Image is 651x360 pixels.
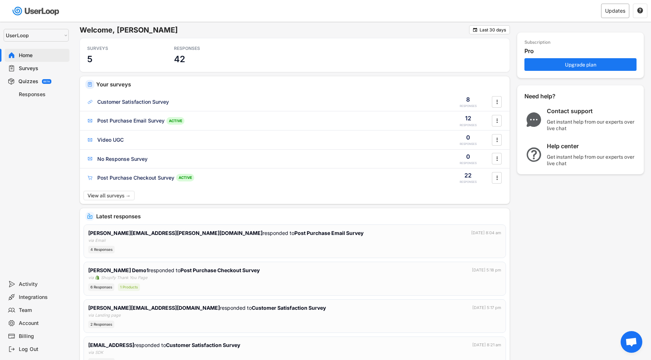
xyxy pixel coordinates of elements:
[88,267,149,273] strong: [PERSON_NAME] Demo1
[88,350,94,356] div: via
[19,294,67,301] div: Integrations
[18,78,38,85] div: Quizzes
[96,82,504,87] div: Your surveys
[524,40,550,46] div: Subscription
[11,4,62,18] img: userloop-logo-01.svg
[166,342,240,348] strong: Customer Satisfaction Survey
[88,321,114,328] div: 2 Responses
[464,171,472,179] div: 22
[547,154,637,167] div: Get instant help from our experts over live chat
[87,46,152,51] div: SURVEYS
[460,123,477,127] div: RESPONSES
[97,136,124,143] div: Video UGC
[493,115,501,126] button: 
[97,98,169,106] div: Customer Satisfaction Survey
[472,342,501,348] div: [DATE] 8:21 am
[87,214,93,219] img: IncomingMajor.svg
[471,230,501,236] div: [DATE] 8:04 am
[19,281,67,288] div: Activity
[547,142,637,150] div: Help center
[88,275,94,281] div: via
[294,230,363,236] strong: Post Purchase Email Survey
[88,229,363,237] div: responded to
[496,98,498,106] text: 
[88,246,115,253] div: 4 Responses
[496,174,498,181] text: 
[524,147,543,162] img: QuestionMarkInverseMajor.svg
[465,114,471,122] div: 12
[637,7,643,14] text: 
[493,97,501,107] button: 
[460,161,477,165] div: RESPONSES
[524,112,543,127] img: ChatMajor.svg
[97,155,148,163] div: No Response Survey
[88,230,263,236] strong: [PERSON_NAME][EMAIL_ADDRESS][PERSON_NAME][DOMAIN_NAME]
[473,27,477,33] text: 
[43,80,50,83] div: BETA
[88,342,134,348] strong: [EMAIL_ADDRESS]
[19,307,67,314] div: Team
[637,8,643,14] button: 
[19,91,67,98] div: Responses
[472,27,478,33] button: 
[95,350,103,356] div: SDK
[472,267,501,273] div: [DATE] 5:18 pm
[460,142,477,146] div: RESPONSES
[19,346,67,353] div: Log Out
[176,174,194,181] div: ACTIVE
[118,283,140,291] div: 1 Products
[80,25,469,35] h6: Welcome, [PERSON_NAME]
[547,119,637,132] div: Get instant help from our experts over live chat
[466,133,470,141] div: 0
[496,155,498,162] text: 
[101,275,147,281] div: Shopify Thank You Page
[466,153,470,160] div: 0
[252,305,326,311] strong: Customer Satisfaction Survey
[96,214,504,219] div: Latest responses
[88,312,94,318] div: via
[88,341,240,349] div: responded to
[19,52,67,59] div: Home
[460,180,477,184] div: RESPONSES
[605,8,625,13] div: Updates
[87,53,93,65] h3: 5
[524,58,637,71] button: Upgrade plan
[466,95,470,103] div: 8
[88,283,114,291] div: 6 Responses
[493,153,501,164] button: 
[95,275,99,280] img: 1156660_ecommerce_logo_shopify_icon%20%281%29.png
[88,305,220,311] strong: [PERSON_NAME][EMAIL_ADDRESS][DOMAIN_NAME]
[84,191,135,200] button: View all surveys →
[97,174,174,181] div: Post Purchase Checkout Survey
[496,136,498,143] text: 
[174,46,239,51] div: RESPONSES
[88,237,94,244] div: via
[621,331,642,353] div: Open chat
[19,333,67,340] div: Billing
[496,117,498,124] text: 
[547,107,637,115] div: Contact support
[95,312,120,318] div: Landing page
[19,65,67,72] div: Surveys
[524,47,640,55] div: Pro
[88,266,261,274] div: responded to
[166,117,184,125] div: ACTIVE
[19,320,67,327] div: Account
[480,28,506,32] div: Last 30 days
[95,237,106,244] div: Email
[88,304,326,312] div: responded to
[524,93,575,100] div: Need help?
[493,134,501,145] button: 
[493,172,501,183] button: 
[180,267,260,273] strong: Post Purchase Checkout Survey
[460,104,477,108] div: RESPONSES
[97,117,165,124] div: Post Purchase Email Survey
[472,305,501,311] div: [DATE] 5:17 pm
[174,53,185,65] h3: 42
